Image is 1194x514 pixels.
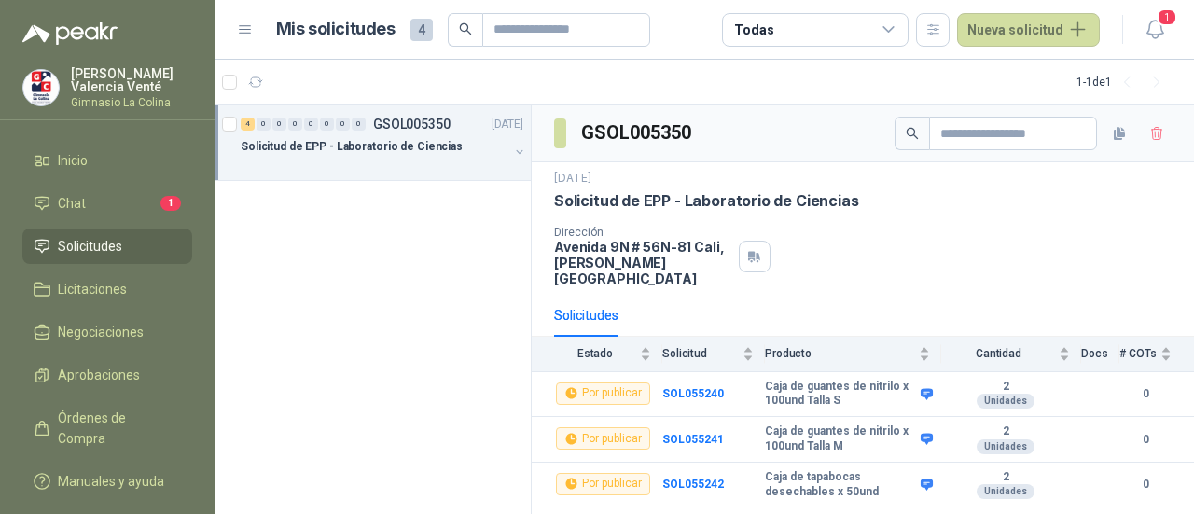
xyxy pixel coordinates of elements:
[1157,8,1177,26] span: 1
[304,118,318,131] div: 0
[941,347,1055,360] span: Cantidad
[1119,476,1172,493] b: 0
[1119,337,1194,371] th: # COTs
[22,271,192,307] a: Licitaciones
[58,365,140,385] span: Aprobaciones
[554,226,731,239] p: Dirección
[662,387,724,400] a: SOL055240
[160,196,181,211] span: 1
[71,67,192,93] p: [PERSON_NAME] Valencia Venté
[58,408,174,449] span: Órdenes de Compra
[410,19,433,41] span: 4
[765,380,916,409] b: Caja de guantes de nitrilo x 100und Talla S
[241,113,527,173] a: 4 0 0 0 0 0 0 0 GSOL005350[DATE] Solicitud de EPP - Laboratorio de Ciencias
[662,433,724,446] a: SOL055241
[1138,13,1172,47] button: 1
[241,138,463,156] p: Solicitud de EPP - Laboratorio de Ciencias
[492,116,523,133] p: [DATE]
[71,97,192,108] p: Gimnasio La Colina
[22,229,192,264] a: Solicitudes
[532,337,662,371] th: Estado
[373,118,451,131] p: GSOL005350
[977,484,1034,499] div: Unidades
[941,337,1081,371] th: Cantidad
[957,13,1100,47] button: Nueva solicitud
[662,337,765,371] th: Solicitud
[1119,385,1172,403] b: 0
[58,322,144,342] span: Negociaciones
[941,424,1070,439] b: 2
[58,279,127,299] span: Licitaciones
[581,118,694,147] h3: GSOL005350
[554,191,858,211] p: Solicitud de EPP - Laboratorio de Ciencias
[459,22,472,35] span: search
[662,478,724,491] a: SOL055242
[22,22,118,45] img: Logo peakr
[906,127,919,140] span: search
[1076,67,1172,97] div: 1 - 1 de 1
[58,236,122,257] span: Solicitudes
[352,118,366,131] div: 0
[1081,337,1119,371] th: Docs
[288,118,302,131] div: 0
[23,70,59,105] img: Company Logo
[22,357,192,393] a: Aprobaciones
[765,337,941,371] th: Producto
[320,118,334,131] div: 0
[554,347,636,360] span: Estado
[941,380,1070,395] b: 2
[22,186,192,221] a: Chat1
[22,464,192,499] a: Manuales y ayuda
[556,473,650,495] div: Por publicar
[58,193,86,214] span: Chat
[58,150,88,171] span: Inicio
[941,470,1070,485] b: 2
[257,118,271,131] div: 0
[276,16,396,43] h1: Mis solicitudes
[22,314,192,350] a: Negociaciones
[554,305,618,326] div: Solicitudes
[241,118,255,131] div: 4
[22,143,192,178] a: Inicio
[556,427,650,450] div: Por publicar
[765,347,915,360] span: Producto
[1119,431,1172,449] b: 0
[765,470,916,499] b: Caja de tapabocas desechables x 50und
[556,382,650,405] div: Por publicar
[1119,347,1157,360] span: # COTs
[977,394,1034,409] div: Unidades
[554,239,731,286] p: Avenida 9N # 56N-81 Cali , [PERSON_NAME][GEOGRAPHIC_DATA]
[336,118,350,131] div: 0
[272,118,286,131] div: 0
[734,20,773,40] div: Todas
[977,439,1034,454] div: Unidades
[22,400,192,456] a: Órdenes de Compra
[554,170,591,188] p: [DATE]
[58,471,164,492] span: Manuales y ayuda
[765,424,916,453] b: Caja de guantes de nitrilo x 100und Talla M
[662,347,739,360] span: Solicitud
